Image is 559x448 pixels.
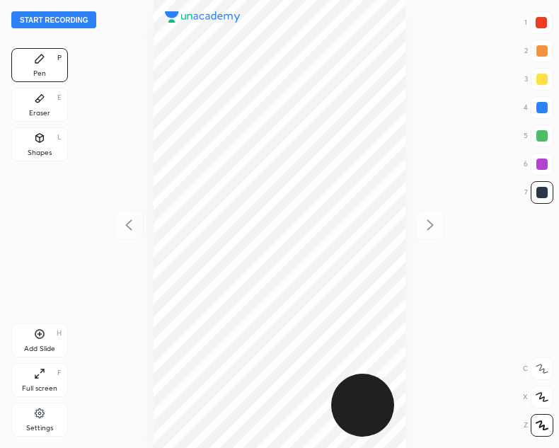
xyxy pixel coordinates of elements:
div: E [57,94,62,101]
div: Shapes [28,149,52,156]
div: 4 [524,96,553,119]
div: C [523,357,553,380]
div: 3 [524,68,553,91]
div: 7 [524,181,553,204]
div: Settings [26,425,53,432]
div: H [57,330,62,337]
div: Full screen [22,385,57,392]
div: Eraser [29,110,50,117]
div: Pen [33,70,46,77]
div: 1 [524,11,553,34]
div: 6 [524,153,553,176]
img: logo.38c385cc.svg [165,11,241,23]
div: X [523,386,553,408]
div: 5 [524,125,553,147]
div: L [57,134,62,141]
button: Start recording [11,11,96,28]
div: 2 [524,40,553,62]
div: Add Slide [24,345,55,352]
div: P [57,54,62,62]
div: F [57,369,62,377]
div: Z [524,414,553,437]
